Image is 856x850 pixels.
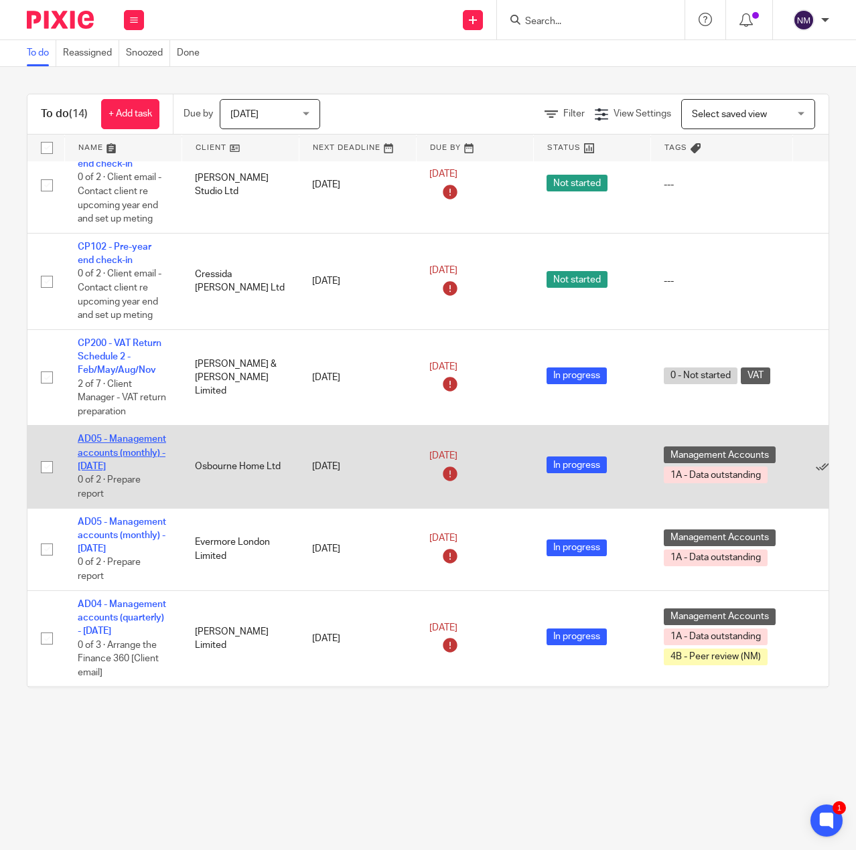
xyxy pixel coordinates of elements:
span: In progress [547,456,607,473]
span: [DATE] [429,533,457,543]
span: Management Accounts [664,608,776,625]
span: [DATE] [429,451,457,460]
td: Cressida [PERSON_NAME] Ltd [182,233,299,329]
span: Tags [664,144,687,151]
span: 0 of 2 · Client email - Contact client re upcoming year end and set up meting [78,270,161,321]
span: VAT [741,367,770,384]
img: svg%3E [793,9,814,31]
span: [DATE] [429,266,457,275]
span: [DATE] [230,110,259,119]
span: 0 - Not started [664,367,737,384]
td: Evermore London Limited [182,508,299,590]
span: View Settings [614,109,671,118]
td: [DATE] [299,508,416,590]
span: 0 of 2 · Client email - Contact client re upcoming year end and set up meting [78,173,161,224]
span: Select saved view [692,110,767,119]
a: + Add task [101,99,159,129]
p: Due by [184,107,213,120]
a: AD05 - Management accounts (monthly) - [DATE] [78,434,166,471]
td: [DATE] [299,590,416,687]
a: Reassigned [63,40,119,66]
a: Snoozed [126,40,170,66]
a: CP102 - Pre-year end check-in [78,242,151,265]
td: [PERSON_NAME] Studio Ltd [182,137,299,233]
span: 0 of 2 · Prepare report [78,558,141,582]
span: Management Accounts [664,446,776,463]
span: (14) [69,108,88,119]
h1: To do [41,107,88,121]
td: Practice London Limited [182,687,299,742]
span: 1A - Data outstanding [664,466,768,483]
div: --- [664,274,779,288]
span: 2 of 7 · Client Manager - VAT return preparation [78,379,166,416]
a: Done [177,40,206,66]
a: To do [27,40,56,66]
span: [DATE] [429,169,457,179]
td: Osbourne Home Ltd [182,426,299,508]
img: Pixie [27,11,94,29]
span: 0 of 2 · Prepare report [78,476,141,499]
div: 1 [833,801,846,815]
input: Search [524,16,644,28]
span: 1A - Data outstanding [664,628,768,645]
span: 0 of 3 · Arrange the Finance 360 [Client email] [78,641,159,677]
span: [DATE] [429,362,457,371]
td: [DATE] [299,233,416,329]
td: [PERSON_NAME] & [PERSON_NAME] Limited [182,329,299,426]
a: AD05 - Management accounts (monthly) - [DATE] [78,517,166,554]
span: Filter [563,109,585,118]
td: [DATE] [299,426,416,508]
a: CP200 - VAT Return Schedule 2 - Feb/May/Aug/Nov [78,339,161,375]
span: In progress [547,367,607,384]
span: In progress [547,539,607,556]
span: Not started [547,271,608,288]
span: [DATE] [429,623,457,632]
a: Mark as done [816,460,836,473]
td: [PERSON_NAME] Limited [182,590,299,687]
span: In progress [547,628,607,645]
div: --- [664,178,779,191]
span: Management Accounts [664,529,776,546]
a: AD04 - Management accounts (quarterly) - [DATE] [78,600,166,636]
td: [DATE] [299,687,416,742]
span: Not started [547,175,608,191]
td: [DATE] [299,137,416,233]
td: [DATE] [299,329,416,426]
span: 1A - Data outstanding [664,549,768,566]
span: 4B - Peer review (NM) [664,649,768,665]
